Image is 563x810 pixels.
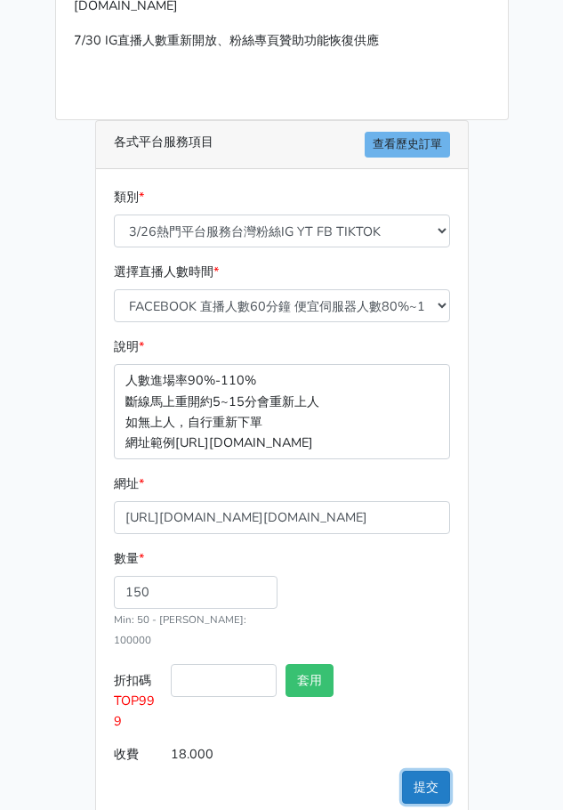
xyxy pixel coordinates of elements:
[109,738,167,771] label: 收費
[96,121,468,169] div: 各式平台服務項目
[114,364,450,458] p: 人數進場率90%-110% 斷線馬上重開約5~15分會重新上人 如無上人，自行重新下單 網址範例[URL][DOMAIN_NAME]
[114,692,155,730] span: TOP999
[402,771,450,804] button: 提交
[365,132,450,158] a: 查看歷史訂單
[114,336,144,357] label: 說明
[114,262,219,282] label: 選擇直播人數時間
[114,474,144,494] label: 網址
[114,548,144,569] label: 數量
[114,501,450,534] input: 這邊填入網址
[114,612,246,647] small: Min: 50 - [PERSON_NAME]: 100000
[109,664,167,738] label: 折扣碼
[114,187,144,207] label: 類別
[74,30,490,51] p: 7/30 IG直播人數重新開放、粉絲專頁贊助功能恢復供應
[286,664,334,697] button: 套用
